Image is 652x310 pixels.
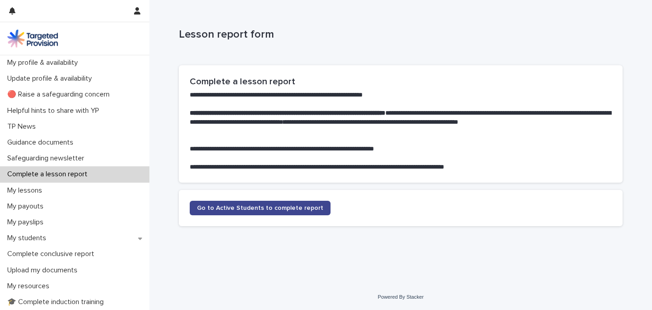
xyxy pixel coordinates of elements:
p: Complete a lesson report [4,170,95,179]
span: Go to Active Students to complete report [197,205,323,211]
p: Lesson report form [179,28,619,41]
p: My profile & availability [4,58,85,67]
p: Guidance documents [4,138,81,147]
p: 🔴 Raise a safeguarding concern [4,90,117,99]
p: TP News [4,122,43,131]
p: Upload my documents [4,266,85,275]
h2: Complete a lesson report [190,76,612,87]
a: Go to Active Students to complete report [190,201,331,215]
a: Powered By Stacker [378,294,423,300]
img: M5nRWzHhSzIhMunXDL62 [7,29,58,48]
p: My students [4,234,53,242]
p: 🎓 Complete induction training [4,298,111,306]
p: Update profile & availability [4,74,99,83]
p: Complete conclusive report [4,250,101,258]
p: Safeguarding newsletter [4,154,91,163]
p: Helpful hints to share with YP [4,107,106,115]
p: My lessons [4,186,49,195]
p: My payslips [4,218,51,227]
p: My resources [4,282,57,291]
p: My payouts [4,202,51,211]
